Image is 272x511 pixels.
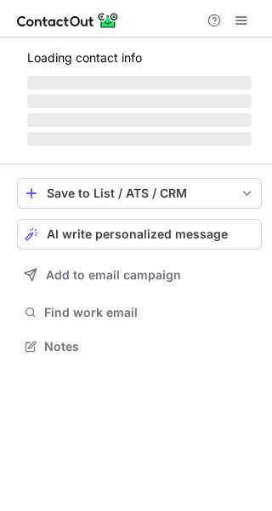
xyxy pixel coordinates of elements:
span: ‌ [27,95,252,108]
span: Add to email campaign [46,268,181,282]
button: Add to email campaign [17,260,262,290]
span: Find work email [44,305,255,320]
button: Notes [17,335,262,359]
span: ‌ [27,132,252,146]
button: AI write personalized message [17,219,262,250]
div: Save to List / ATS / CRM [47,187,232,200]
p: Loading contact info [27,51,252,65]
span: AI write personalized message [47,227,228,241]
button: Find work email [17,301,262,324]
button: save-profile-one-click [17,178,262,209]
img: ContactOut v5.3.10 [17,10,119,31]
span: Notes [44,339,255,354]
span: ‌ [27,76,252,89]
span: ‌ [27,113,252,127]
